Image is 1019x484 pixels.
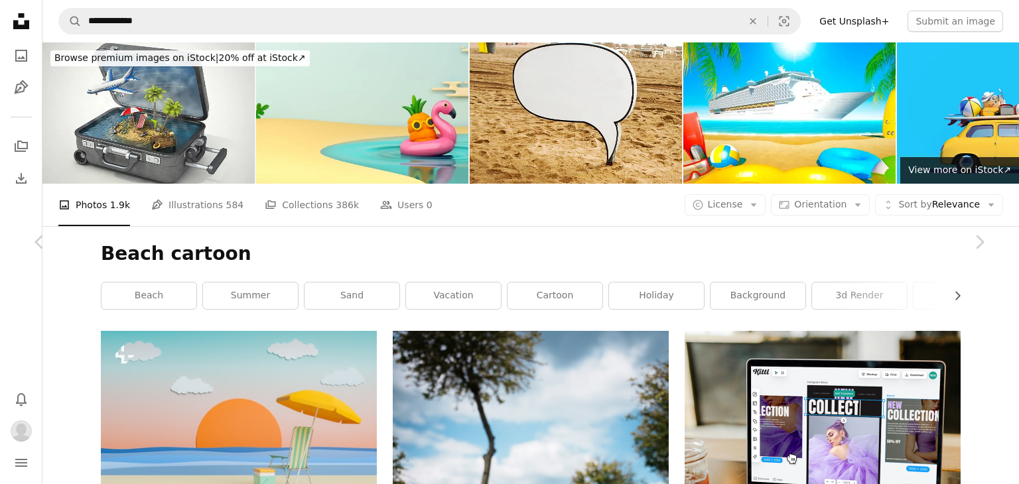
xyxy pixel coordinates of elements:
div: 20% off at iStock ↗ [50,50,310,66]
a: Collections 386k [265,184,359,226]
button: Orientation [771,194,870,215]
button: Clear [738,9,768,34]
a: Browse premium images on iStock|20% off at iStock↗ [42,42,318,74]
img: Beach Cruise [683,42,896,184]
a: holiday [609,282,704,309]
a: Illustrations 584 [151,184,243,226]
a: Next [939,178,1019,306]
span: 0 [427,198,433,212]
a: background [711,282,805,309]
button: Submit an image [908,11,1003,32]
a: vacation [406,282,501,309]
img: Avatar of user Yana Chaban [11,420,32,442]
form: Find visuals sitewide [58,8,801,34]
a: Photos [8,42,34,69]
img: Summer decoration background with pineapple inflatable flamingo on the beach cartoon style, copy ... [256,42,468,184]
a: fun [914,282,1008,309]
button: Notifications [8,386,34,412]
a: View more on iStock↗ [900,157,1019,184]
button: Menu [8,450,34,476]
a: sand [305,282,399,309]
a: Get Unsplash+ [811,11,897,32]
span: Sort by [898,199,931,210]
span: Browse premium images on iStock | [54,52,218,63]
a: summer [203,282,298,309]
span: 584 [226,198,244,212]
span: View more on iStock ↗ [908,164,1011,175]
a: cartoon [508,282,602,309]
button: License [685,194,766,215]
button: Sort byRelevance [875,194,1003,215]
a: Collections [8,133,34,160]
button: Search Unsplash [59,9,82,34]
a: Illustrations [8,74,34,101]
h1: Beach cartoon [101,242,961,266]
a: Users 0 [380,184,433,226]
span: Relevance [898,198,980,212]
a: sunset of an artificial beach in a studio with beach chair and beach accessories. concept of summ... [101,416,377,428]
a: 3d render [812,282,907,309]
a: Download History [8,165,34,192]
span: Orientation [794,199,847,210]
a: beach [102,282,196,309]
span: License [708,199,743,210]
button: Profile [8,418,34,444]
button: Visual search [768,9,800,34]
span: 386k [336,198,359,212]
img: vacation island in suitcase [42,42,255,184]
img: Thoughts [470,42,682,184]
